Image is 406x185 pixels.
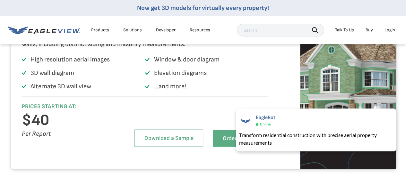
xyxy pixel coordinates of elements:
h3: $40 [22,115,114,125]
h6: PRICES STARTING AT: [22,103,114,110]
span: Online [260,122,271,127]
p: …and more! [154,81,186,92]
i: Per Report [22,130,51,138]
div: Resources [190,27,210,33]
div: Transform residential construction with precise aerial property measurements [239,131,393,147]
img: EagleBot [239,115,252,127]
a: Download a Sample [134,130,203,147]
a: Buy [366,27,373,33]
p: Elevation diagrams [154,68,207,78]
p: Alternate 3D wall view [30,81,91,92]
a: Order a Report [213,130,268,147]
input: Search [237,24,324,36]
span: EagleBot [256,115,275,121]
div: Talk To Us [335,27,354,33]
a: Developer [156,27,176,33]
div: Products [91,27,109,33]
div: Login [384,27,395,33]
p: 3D wall diagram [30,68,74,78]
p: Window & door diagram [154,54,220,65]
a: Now get 3D models for virtually every property! [137,4,269,12]
p: High resolution aerial images [30,54,110,65]
div: Solutions [123,27,142,33]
